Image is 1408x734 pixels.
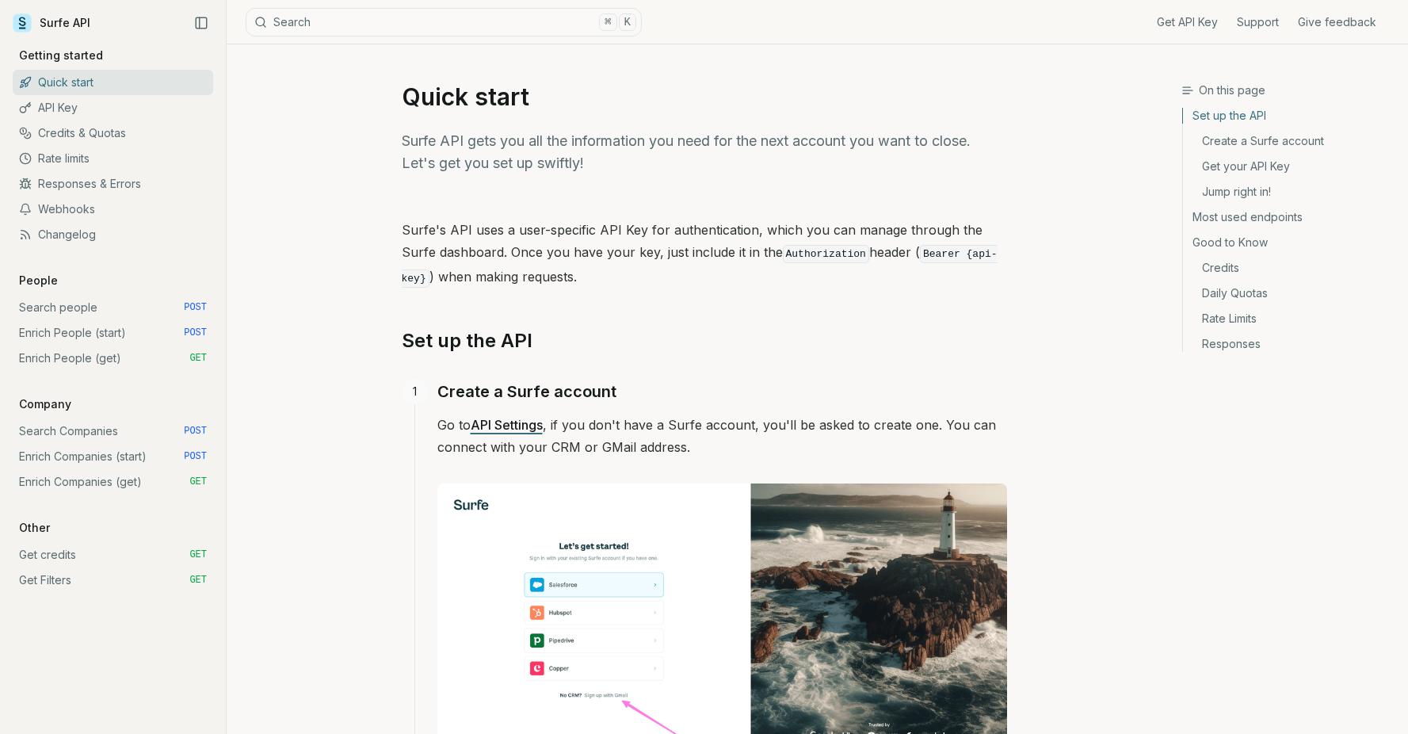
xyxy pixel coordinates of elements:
a: Get your API Key [1183,154,1395,179]
a: Responses & Errors [13,171,213,197]
a: Rate limits [13,146,213,171]
code: Authorization [783,245,869,263]
a: Get credits GET [13,542,213,568]
a: Webhooks [13,197,213,222]
a: Search Companies POST [13,419,213,444]
a: Enrich Companies (start) POST [13,444,213,469]
a: Jump right in! [1183,179,1395,205]
a: Responses [1183,331,1395,352]
span: GET [189,574,207,587]
span: POST [184,327,207,339]
p: Other [13,520,56,536]
a: API Key [13,95,213,120]
span: POST [184,425,207,438]
a: Changelog [13,222,213,247]
a: Good to Know [1183,230,1395,255]
a: API Settings [471,417,543,433]
p: People [13,273,64,289]
span: GET [189,476,207,488]
button: Collapse Sidebar [189,11,213,35]
a: Set up the API [402,328,532,354]
span: GET [189,549,207,561]
a: Create a Surfe account [437,379,616,404]
a: Credits & Quotas [13,120,213,146]
h1: Quick start [402,82,1007,111]
kbd: ⌘ [599,13,616,31]
p: Surfe's API uses a user-specific API Key for authentication, which you can manage through the Sur... [402,219,1007,290]
a: Daily Quotas [1183,281,1395,306]
a: Set up the API [1183,108,1395,128]
a: Most used endpoints [1183,205,1395,230]
p: Surfe API gets you all the information you need for the next account you want to close. Let's get... [402,130,1007,174]
p: Go to , if you don't have a Surfe account, you'll be asked to create one. You can connect with yo... [437,414,1007,458]
a: Get API Key [1157,14,1218,30]
kbd: K [619,13,636,31]
a: Quick start [13,70,213,95]
a: Get Filters GET [13,568,213,593]
p: Company [13,396,78,412]
span: GET [189,352,207,365]
a: Create a Surfe account [1183,128,1395,154]
a: Search people POST [13,295,213,320]
span: POST [184,450,207,463]
a: Enrich People (get) GET [13,346,213,371]
a: Surfe API [13,11,90,35]
a: Give feedback [1298,14,1376,30]
h3: On this page [1181,82,1395,98]
a: Credits [1183,255,1395,281]
a: Enrich People (start) POST [13,320,213,346]
button: Search⌘K [246,8,642,36]
span: POST [184,301,207,314]
a: Rate Limits [1183,306,1395,331]
a: Support [1237,14,1279,30]
a: Enrich Companies (get) GET [13,469,213,495]
p: Getting started [13,48,109,63]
